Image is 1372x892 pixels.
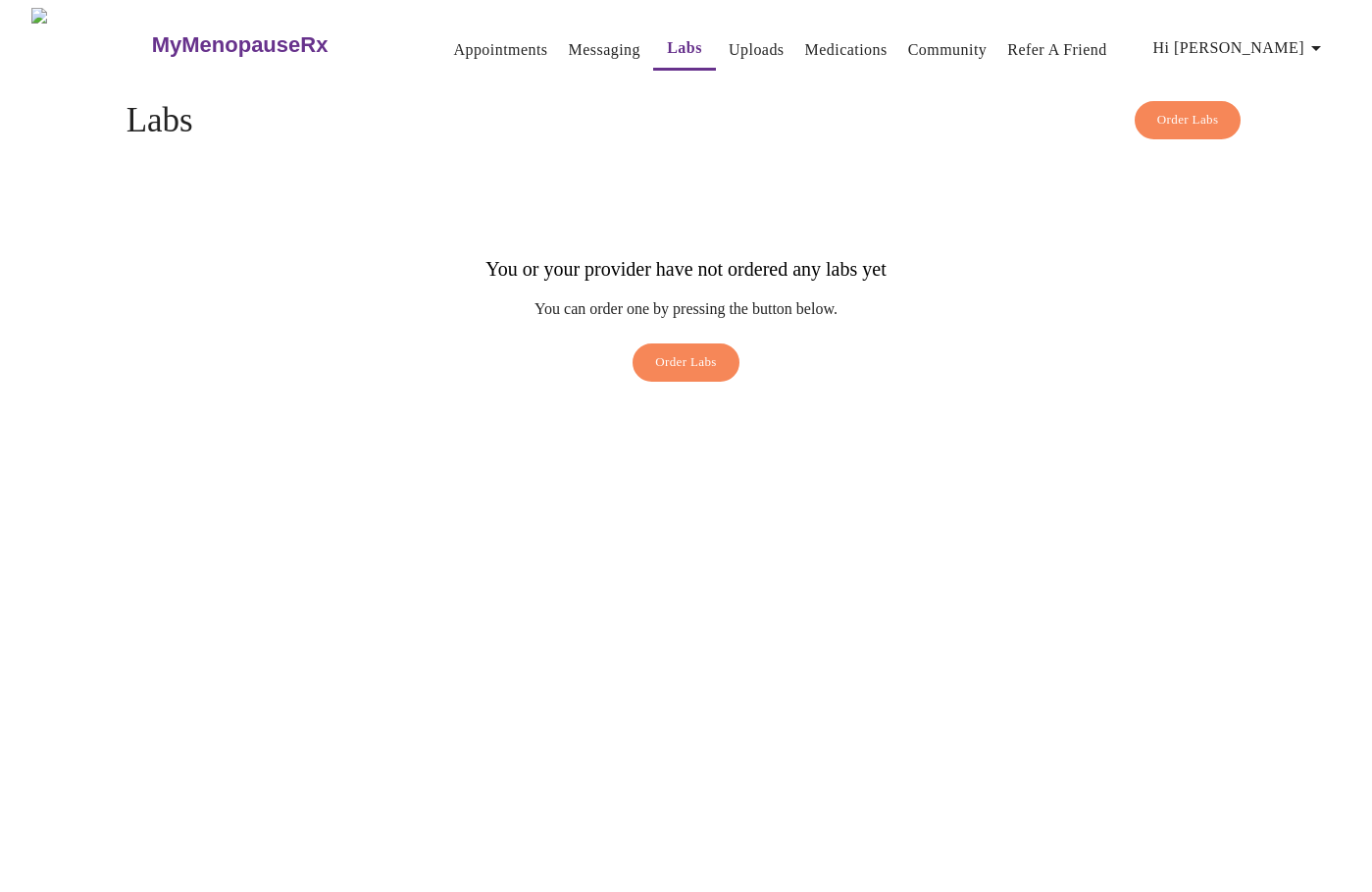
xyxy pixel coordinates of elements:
button: Community [900,30,995,70]
p: You can order one by pressing the button below. [485,300,886,318]
img: MyMenopauseRx Logo [31,8,149,81]
a: Labs [667,34,702,62]
h3: You or your provider have not ordered any labs yet [485,258,886,281]
a: Appointments [453,36,547,64]
button: Appointments [445,30,555,70]
h4: Labs [127,101,1246,140]
a: Messaging [569,36,640,64]
a: MyMenopauseRx [149,11,406,79]
button: Medications [797,30,895,70]
h3: MyMenopauseRx [152,32,329,58]
button: Hi [PERSON_NAME] [1145,28,1336,68]
span: Order Labs [1157,109,1219,131]
a: Medications [805,36,888,64]
a: Community [908,36,988,64]
button: Labs [653,28,716,71]
button: Refer a Friend [999,30,1115,70]
span: Order Labs [655,351,717,374]
a: Uploads [729,36,785,64]
span: Hi [PERSON_NAME] [1153,34,1328,62]
button: Order Labs [1135,101,1242,139]
a: Refer a Friend [1007,36,1107,64]
button: Messaging [561,30,648,70]
a: Order Labs [628,343,744,392]
button: Uploads [721,30,792,70]
button: Order Labs [633,343,739,382]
